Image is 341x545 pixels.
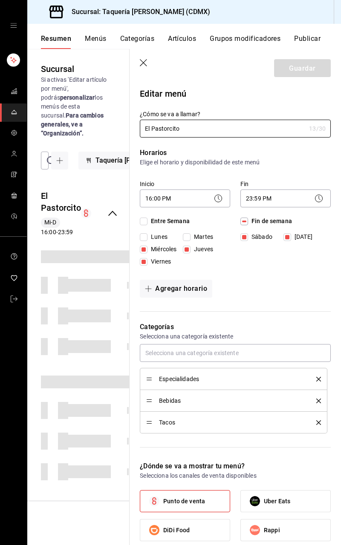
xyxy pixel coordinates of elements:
[163,526,190,535] span: DiDi Food
[41,34,71,43] font: Resumen
[78,152,217,169] button: Taquería [PERSON_NAME] - CDMX
[147,257,171,266] span: Viernes
[140,181,230,187] label: Inicio
[140,87,331,100] p: Editar menú
[191,232,213,241] span: Martes
[140,280,212,298] button: Agregar horario
[140,189,230,207] div: 16:00 PM
[41,112,104,137] font: Para cambios generales, ve a “Organización”.
[147,217,190,226] span: Entre Semana
[41,218,60,227] span: Mi-D
[72,8,210,16] font: Sucursal: Taquería [PERSON_NAME] (CDMX)
[60,94,95,101] font: personalizar
[120,34,155,43] font: Categorías
[310,399,321,403] button: delete
[41,76,107,101] font: Si activas 'Editar artículo por menú', podrás
[41,34,341,49] div: pestañas de navegación
[140,148,331,158] p: Horarios
[310,377,321,381] button: delete
[291,232,312,241] span: [DATE]
[240,181,331,187] label: Fin
[85,34,106,43] font: Menús
[140,471,331,480] p: Selecciona los canales de venta disponibles
[140,158,331,166] p: Elige el horario y disponibilidad de este menú
[27,183,130,244] div: collapse-menu-row
[210,34,280,43] font: Grupos modificadores
[140,332,331,341] p: Selecciona una categoría existente
[10,22,17,29] button: cajón abierto
[294,34,321,43] font: Publicar
[191,245,213,254] span: Jueves
[140,111,331,117] label: ¿Cómo se va a llamar?
[140,344,331,362] input: Selecciona una categoría existente
[248,232,272,241] span: Sábado
[240,189,331,207] div: 23:59 PM
[147,232,168,241] span: Lunes
[264,497,290,506] span: Uber Eats
[41,218,81,237] div: 16:00 - 23:59
[41,94,103,119] font: los menús de esta sucursal.
[41,64,74,74] font: Sucursal
[248,217,292,226] span: Fin de semana
[168,34,196,43] font: Artículos
[41,190,81,214] button: El Pastorcito
[159,398,303,404] span: Bebidas
[95,156,200,164] font: Taquería [PERSON_NAME] - CDMX
[147,245,176,254] span: Miércoles
[140,322,331,332] p: Categorías
[159,419,303,425] span: Tacos
[310,420,321,425] button: delete
[309,124,326,133] div: 13 /30
[163,497,205,506] span: Punto de venta
[159,376,303,382] span: Especialidades
[140,461,331,471] p: ¿Dónde se va a mostrar tu menú?
[264,526,280,535] span: Rappi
